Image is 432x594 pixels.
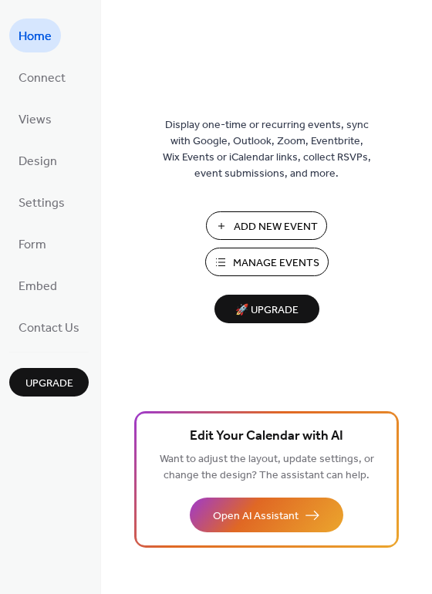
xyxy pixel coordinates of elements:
span: Contact Us [19,316,79,341]
span: Open AI Assistant [213,508,299,525]
span: Upgrade [25,376,73,392]
span: Views [19,108,52,133]
span: Add New Event [234,219,318,235]
span: Settings [19,191,65,216]
span: Form [19,233,46,258]
span: Manage Events [233,255,319,272]
span: Connect [19,66,66,91]
span: Home [19,25,52,49]
a: Contact Us [9,310,89,344]
button: Manage Events [205,248,329,276]
a: Views [9,102,61,136]
a: Home [9,19,61,52]
span: Embed [19,275,57,299]
span: Want to adjust the layout, update settings, or change the design? The assistant can help. [160,449,374,486]
button: Open AI Assistant [190,498,343,532]
button: Upgrade [9,368,89,397]
a: Design [9,143,66,177]
button: 🚀 Upgrade [214,295,319,323]
a: Settings [9,185,74,219]
a: Embed [9,268,66,302]
span: Design [19,150,57,174]
span: Display one-time or recurring events, sync with Google, Outlook, Zoom, Eventbrite, Wix Events or ... [163,117,371,182]
a: Form [9,227,56,261]
span: Edit Your Calendar with AI [190,426,343,447]
a: Connect [9,60,75,94]
button: Add New Event [206,211,327,240]
span: 🚀 Upgrade [224,300,310,321]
